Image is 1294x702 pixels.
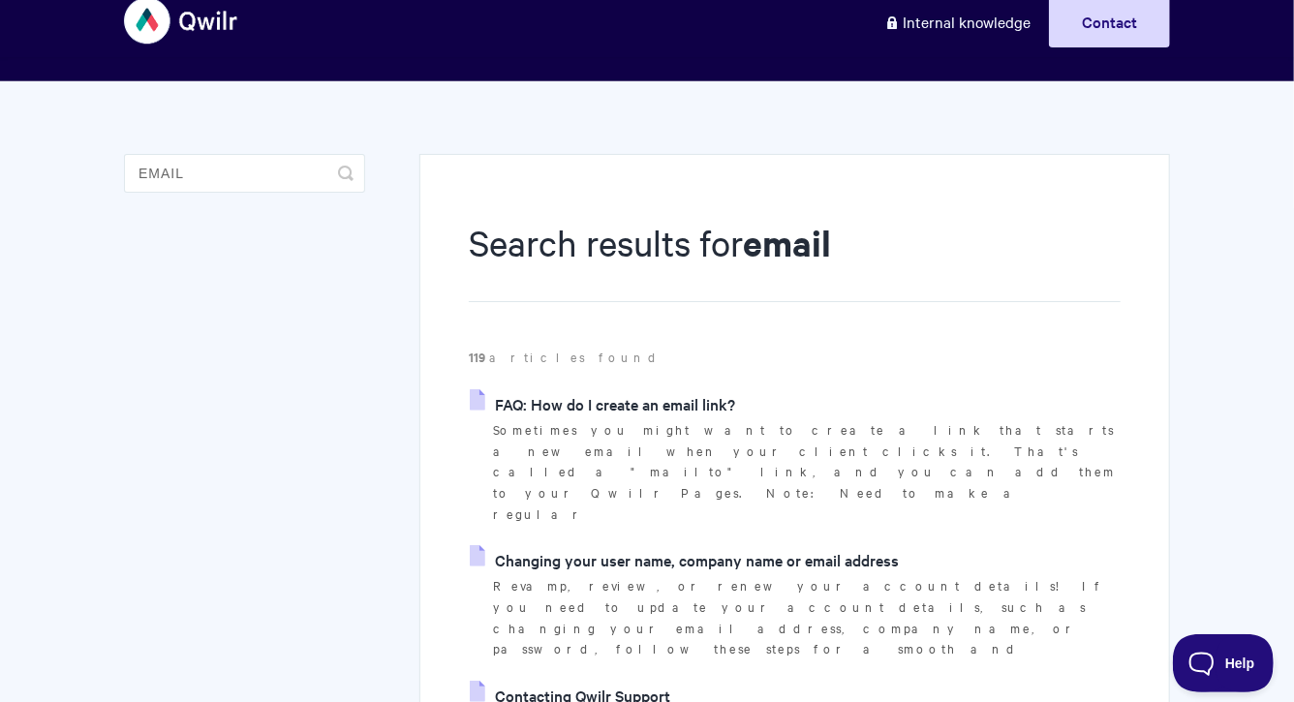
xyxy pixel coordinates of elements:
p: articles found [469,347,1121,368]
a: Changing your user name, company name or email address [470,545,899,574]
p: Sometimes you might want to create a link that starts a new email when your client clicks it. Tha... [493,419,1121,525]
input: Search [124,154,365,193]
strong: email [743,219,831,266]
h1: Search results for [469,218,1121,302]
a: FAQ: How do I create an email link? [470,389,735,418]
iframe: Toggle Customer Support [1173,634,1275,692]
strong: 119 [469,348,489,366]
p: Revamp, review, or renew your account details! If you need to update your account details, such a... [493,575,1121,659]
